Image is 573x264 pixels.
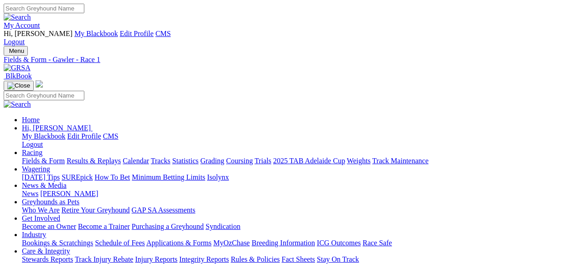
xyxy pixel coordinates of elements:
a: Get Involved [22,214,60,222]
a: Hi, [PERSON_NAME] [22,124,93,132]
a: Calendar [123,157,149,165]
a: Edit Profile [67,132,101,140]
a: My Account [4,21,40,29]
span: Menu [9,47,24,54]
img: Search [4,100,31,109]
a: Who We Are [22,206,60,214]
div: My Account [4,30,569,46]
a: Results & Replays [67,157,121,165]
a: Applications & Forms [146,239,212,247]
a: Fact Sheets [282,255,315,263]
a: Track Injury Rebate [75,255,133,263]
a: Isolynx [207,173,229,181]
a: Integrity Reports [179,255,229,263]
a: CMS [155,30,171,37]
a: Weights [347,157,371,165]
a: Greyhounds as Pets [22,198,79,206]
a: Stewards Reports [22,255,73,263]
a: Rules & Policies [231,255,280,263]
a: 2025 TAB Adelaide Cup [273,157,345,165]
img: Close [7,82,30,89]
div: News & Media [22,190,569,198]
a: CMS [103,132,119,140]
a: Racing [22,149,42,156]
a: MyOzChase [213,239,250,247]
a: Retire Your Greyhound [62,206,130,214]
a: Statistics [172,157,199,165]
a: News [22,190,38,197]
div: Industry [22,239,569,247]
a: [PERSON_NAME] [40,190,98,197]
a: Become a Trainer [78,223,130,230]
a: ICG Outcomes [317,239,361,247]
a: Care & Integrity [22,247,70,255]
a: Breeding Information [252,239,315,247]
span: Hi, [PERSON_NAME] [4,30,72,37]
a: Tracks [151,157,170,165]
button: Toggle navigation [4,46,28,56]
img: GRSA [4,64,31,72]
img: logo-grsa-white.png [36,80,43,88]
img: Search [4,13,31,21]
a: Coursing [226,157,253,165]
a: Injury Reports [135,255,177,263]
a: GAP SA Assessments [132,206,196,214]
a: Grading [201,157,224,165]
div: Wagering [22,173,569,181]
a: Fields & Form [22,157,65,165]
a: Home [22,116,40,124]
a: Schedule of Fees [95,239,145,247]
a: Minimum Betting Limits [132,173,205,181]
a: Logout [4,38,25,46]
a: [DATE] Tips [22,173,60,181]
a: News & Media [22,181,67,189]
a: Syndication [206,223,240,230]
div: Greyhounds as Pets [22,206,569,214]
a: Stay On Track [317,255,359,263]
a: Wagering [22,165,50,173]
a: Fields & Form - Gawler - Race 1 [4,56,569,64]
div: Care & Integrity [22,255,569,264]
a: Bookings & Scratchings [22,239,93,247]
button: Toggle navigation [4,81,34,91]
a: Race Safe [362,239,392,247]
div: Racing [22,157,569,165]
a: BlkBook [4,72,32,80]
div: Get Involved [22,223,569,231]
div: Hi, [PERSON_NAME] [22,132,569,149]
a: My Blackbook [74,30,118,37]
input: Search [4,91,84,100]
a: Become an Owner [22,223,76,230]
a: Trials [254,157,271,165]
a: Purchasing a Greyhound [132,223,204,230]
a: Edit Profile [120,30,154,37]
a: My Blackbook [22,132,66,140]
input: Search [4,4,84,13]
a: How To Bet [95,173,130,181]
a: Industry [22,231,46,238]
span: Hi, [PERSON_NAME] [22,124,91,132]
a: SUREpick [62,173,93,181]
span: BlkBook [5,72,32,80]
a: Logout [22,140,43,148]
a: Track Maintenance [372,157,428,165]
